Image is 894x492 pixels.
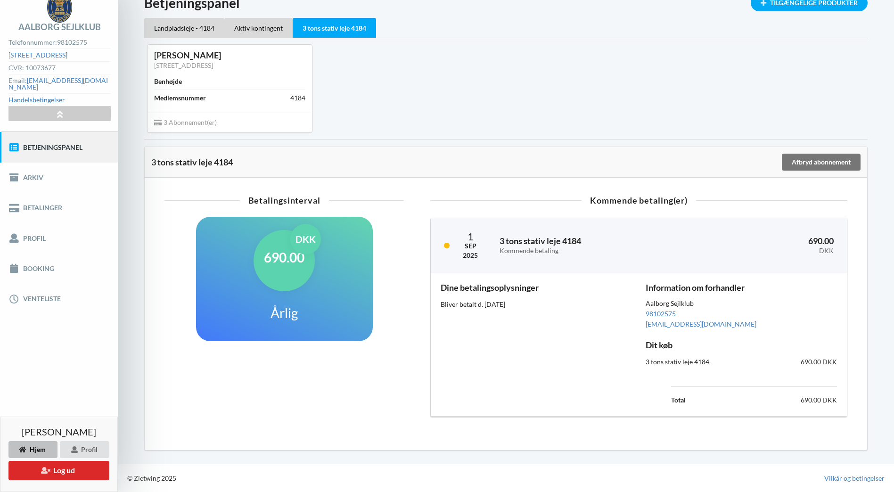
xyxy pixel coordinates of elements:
[154,50,305,61] div: [PERSON_NAME]
[8,461,109,480] button: Log ud
[290,93,305,103] div: 4184
[646,282,837,293] h3: Information om forhandler
[154,93,206,103] div: Medlemsnummer
[8,96,65,104] a: Handelsbetingelser
[463,231,478,241] div: 1
[500,236,688,254] h3: 3 tons stativ leje 4184
[824,474,885,483] a: Vilkår og betingelser
[724,394,837,406] td: 690.00 DKK
[441,300,632,309] div: Bliver betalt d. [DATE]
[151,157,780,167] div: 3 tons stativ leje 4184
[463,241,478,251] div: Sep
[293,18,376,38] div: 3 tons stativ leje 4184
[18,23,101,31] div: Aalborg Sejlklub
[144,18,224,38] div: Landpladsleje - 4184
[639,351,741,373] div: 3 tons stativ leje 4184
[264,249,304,266] h1: 690.00
[646,310,676,318] a: 98102575
[290,224,321,254] div: DKK
[441,282,632,293] h3: Dine betalingsoplysninger
[646,320,756,328] a: [EMAIL_ADDRESS][DOMAIN_NAME]
[224,18,293,38] div: Aktiv kontingent
[8,74,110,94] div: Email:
[701,247,834,255] div: DKK
[646,340,837,351] h3: Dit køb
[671,396,686,404] b: Total
[271,304,298,321] h1: Årlig
[463,251,478,260] div: 2025
[154,118,217,126] span: 3 Abonnement(er)
[646,300,837,309] div: Aalborg Sejlklub
[741,351,844,373] div: 690.00 DKK
[164,196,404,205] div: Betalingsinterval
[22,427,96,436] span: [PERSON_NAME]
[8,51,67,59] a: [STREET_ADDRESS]
[154,61,213,69] a: [STREET_ADDRESS]
[8,36,110,49] div: Telefonnummer:
[430,196,847,205] div: Kommende betaling(er)
[782,154,861,171] div: Afbryd abonnement
[8,76,108,91] a: [EMAIL_ADDRESS][DOMAIN_NAME]
[500,247,688,255] div: Kommende betaling
[57,38,87,46] strong: 98102575
[8,441,57,458] div: Hjem
[701,236,834,254] h3: 690.00
[154,77,182,86] div: Benhøjde
[60,441,109,458] div: Profil
[8,62,110,74] div: CVR: 10073677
